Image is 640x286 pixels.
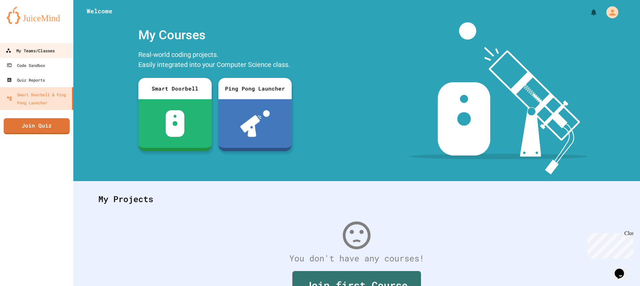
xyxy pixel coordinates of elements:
img: logo-orange.svg [7,7,67,24]
a: Join Quiz [4,118,70,134]
div: My Account [599,5,620,20]
div: Code Sandbox [7,61,45,69]
div: Real-world coding projects. Easily integrated into your Computer Science class. [135,48,295,73]
img: ppl-with-ball.png [240,110,270,137]
div: My Projects [92,186,622,212]
img: sdb-white.svg [166,110,185,137]
iframe: chat widget [612,259,633,279]
div: Smart Doorbell & Ping Pong Launcher [7,91,69,107]
img: banner-image-my-projects.png [409,22,588,174]
iframe: chat widget [585,230,633,259]
div: Quiz Reports [7,76,45,84]
div: My Courses [135,22,295,48]
div: You don't have any courses! [92,252,622,265]
div: My Teams/Classes [6,47,55,55]
div: Ping Pong Launcher [218,78,292,99]
div: My Notifications [577,7,599,18]
div: Smart Doorbell [138,78,212,99]
div: Chat with us now!Close [3,3,46,42]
